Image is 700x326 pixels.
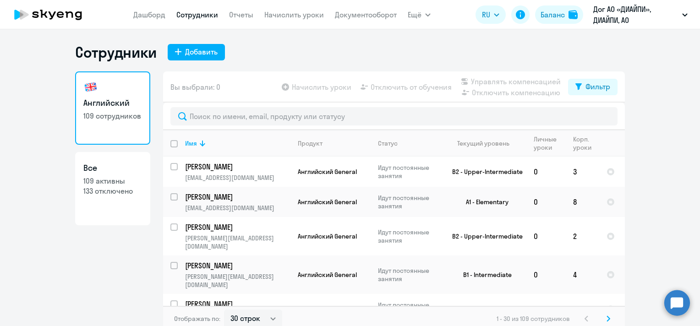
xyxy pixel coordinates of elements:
[448,139,526,147] div: Текущий уровень
[585,81,610,92] div: Фильтр
[298,139,370,147] div: Продукт
[83,80,98,94] img: english
[185,272,290,289] p: [PERSON_NAME][EMAIL_ADDRESS][DOMAIN_NAME]
[378,139,441,147] div: Статус
[298,139,323,147] div: Продукт
[75,152,150,225] a: Все109 активны133 отключено
[541,9,565,20] div: Баланс
[378,301,441,317] p: Идут постоянные занятия
[83,111,142,121] p: 109 сотрудников
[185,46,218,57] div: Добавить
[378,163,441,180] p: Идут постоянные занятия
[185,222,290,232] a: [PERSON_NAME]
[593,4,678,26] p: Дог АО «ДИАЙПИ», ДИАЙПИ, АО
[75,71,150,145] a: Английский109 сотрудников
[441,157,526,187] td: B2 - Upper-Intermediate
[526,255,566,294] td: 0
[497,315,570,323] span: 1 - 30 из 109 сотрудников
[229,10,253,19] a: Отчеты
[185,261,290,271] a: [PERSON_NAME]
[185,234,290,250] p: [PERSON_NAME][EMAIL_ADDRESS][DOMAIN_NAME]
[185,192,289,202] p: [PERSON_NAME]
[185,222,289,232] p: [PERSON_NAME]
[185,261,289,271] p: [PERSON_NAME]
[534,135,565,152] div: Личные уроки
[83,162,142,174] h3: Все
[378,266,441,283] p: Идут постоянные занятия
[566,294,599,324] td: 4
[457,139,509,147] div: Текущий уровень
[535,5,583,24] button: Балансbalance
[589,4,692,26] button: Дог АО «ДИАЙПИ», ДИАЙПИ, АО
[526,187,566,217] td: 0
[170,107,618,125] input: Поиск по имени, email, продукту или статусу
[573,135,599,152] div: Корп. уроки
[482,9,490,20] span: RU
[298,168,357,176] span: Английский General
[441,255,526,294] td: B1 - Intermediate
[298,232,357,240] span: Английский General
[298,305,357,313] span: Английский General
[185,174,290,182] p: [EMAIL_ADDRESS][DOMAIN_NAME]
[176,10,218,19] a: Сотрудники
[298,198,357,206] span: Английский General
[566,255,599,294] td: 4
[408,5,431,24] button: Ещё
[168,44,225,60] button: Добавить
[526,294,566,324] td: 0
[534,135,559,152] div: Личные уроки
[75,43,157,61] h1: Сотрудники
[185,204,290,212] p: [EMAIL_ADDRESS][DOMAIN_NAME]
[170,81,220,92] span: Вы выбрали: 0
[133,10,165,19] a: Дашборд
[441,217,526,255] td: B2 - Upper-Intermediate
[83,176,142,186] p: 109 активны
[568,79,618,95] button: Фильтр
[476,5,506,24] button: RU
[264,10,324,19] a: Начислить уроки
[569,10,578,19] img: balance
[526,217,566,255] td: 0
[298,271,357,279] span: Английский General
[185,299,290,309] a: [PERSON_NAME]
[185,192,290,202] a: [PERSON_NAME]
[378,228,441,244] p: Идут постоянные занятия
[185,139,290,147] div: Имя
[185,162,290,172] a: [PERSON_NAME]
[573,135,593,152] div: Корп. уроки
[335,10,397,19] a: Документооборот
[174,315,220,323] span: Отображать по:
[566,187,599,217] td: 8
[83,186,142,196] p: 133 отключено
[526,157,566,187] td: 0
[566,217,599,255] td: 2
[185,139,197,147] div: Имя
[441,187,526,217] td: A1 - Elementary
[441,294,526,324] td: A1 - Elementary
[408,9,421,20] span: Ещё
[185,162,289,172] p: [PERSON_NAME]
[83,97,142,109] h3: Английский
[185,299,289,309] p: [PERSON_NAME]
[566,157,599,187] td: 3
[378,194,441,210] p: Идут постоянные занятия
[378,139,398,147] div: Статус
